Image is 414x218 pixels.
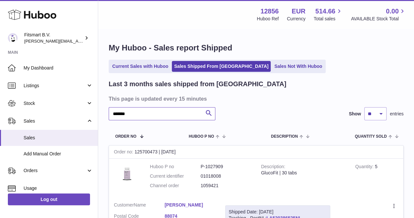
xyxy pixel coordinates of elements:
span: My Dashboard [24,65,93,71]
a: [PERSON_NAME] [165,202,215,208]
td: 5 [350,159,403,197]
h3: This page is updated every 15 minutes [109,95,402,102]
strong: EUR [292,7,305,16]
h1: My Huboo - Sales report Shipped [109,43,404,53]
a: Log out [8,193,90,205]
div: 125700473 | [DATE] [109,146,403,159]
span: 0.00 [386,7,399,16]
dd: 1059421 [201,183,251,189]
img: jonathan@leaderoo.com [8,33,18,43]
div: GlucoFit | 30 tabs [261,170,346,176]
span: Orders [24,168,86,174]
strong: Order no [114,149,135,156]
div: Fitsmart B.V. [24,32,83,44]
strong: Quantity [355,164,375,171]
a: Sales Not With Huboo [272,61,324,72]
span: Description [271,134,298,139]
span: Order No [115,134,136,139]
label: Show [349,111,361,117]
div: Huboo Ref [257,16,279,22]
span: entries [390,111,404,117]
span: Usage [24,185,93,191]
span: Quantity Sold [355,134,387,139]
span: Stock [24,100,86,107]
a: Sales Shipped From [GEOGRAPHIC_DATA] [172,61,271,72]
dt: Name [114,202,165,210]
span: Total sales [314,16,343,22]
a: Current Sales with Huboo [110,61,171,72]
div: Shipped Date: [DATE] [229,209,327,215]
dt: Huboo P no [150,164,201,170]
span: Customer [114,202,134,208]
h2: Last 3 months sales shipped from [GEOGRAPHIC_DATA] [109,80,286,89]
dt: Current identifier [150,173,201,179]
span: Listings [24,83,86,89]
a: 0.00 AVAILABLE Stock Total [351,7,406,22]
span: Sales [24,135,93,141]
dt: Channel order [150,183,201,189]
img: 1736787785.png [114,164,140,183]
span: Sales [24,118,86,124]
dd: 01018008 [201,173,251,179]
span: 514.66 [315,7,335,16]
span: AVAILABLE Stock Total [351,16,406,22]
span: [PERSON_NAME][EMAIL_ADDRESS][DOMAIN_NAME] [24,38,131,44]
a: 514.66 Total sales [314,7,343,22]
span: Huboo P no [189,134,214,139]
div: Currency [287,16,306,22]
dd: P-1027909 [201,164,251,170]
strong: 12856 [261,7,279,16]
span: Add Manual Order [24,151,93,157]
strong: Description [261,164,285,171]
